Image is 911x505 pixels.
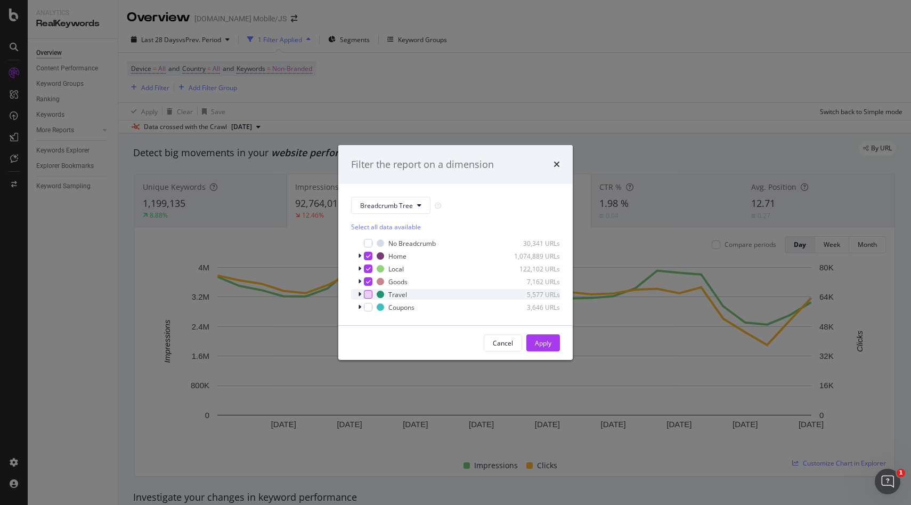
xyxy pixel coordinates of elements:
div: modal [338,145,573,360]
div: 1,074,889 URLs [508,252,560,261]
div: Goods [388,277,408,286]
div: Home [388,252,406,261]
div: Travel [388,290,407,299]
span: Breadcrumb Tree [360,201,413,210]
div: Cancel [493,339,513,348]
div: Select all data available [351,222,560,231]
div: 3,646 URLs [508,303,560,312]
span: 1 [897,469,905,477]
button: Apply [526,334,560,351]
div: Coupons [388,303,414,312]
div: times [554,158,560,172]
div: Filter the report on a dimension [351,158,494,172]
div: Local [388,264,404,274]
button: Breadcrumb Tree [351,197,430,214]
div: Apply [535,339,551,348]
button: Cancel [484,334,522,351]
iframe: Intercom live chat [875,469,900,494]
div: No Breadcrumb [388,239,436,248]
div: 7,162 URLs [508,277,560,286]
div: 5,577 URLs [508,290,560,299]
div: 30,341 URLs [508,239,560,248]
div: 122,102 URLs [508,264,560,274]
